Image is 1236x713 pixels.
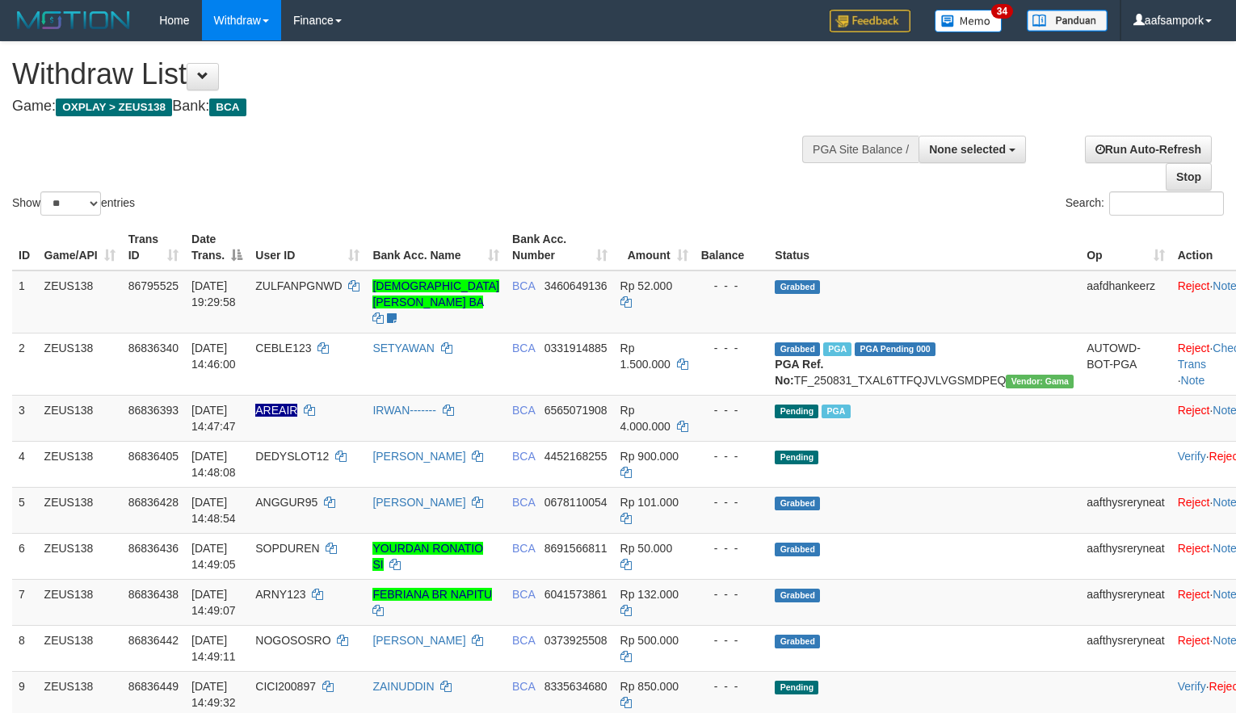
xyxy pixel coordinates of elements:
a: Note [1181,374,1205,387]
span: Grabbed [775,342,820,356]
div: - - - [701,494,763,510]
label: Search: [1066,191,1224,216]
a: YOURDAN RONATIO SI [372,542,483,571]
div: - - - [701,448,763,464]
td: ZEUS138 [38,487,122,533]
td: 3 [12,395,38,441]
th: Trans ID: activate to sort column ascending [122,224,185,271]
span: 34 [991,4,1013,19]
span: 86836428 [128,496,179,509]
a: [PERSON_NAME] [372,450,465,463]
div: PGA Site Balance / [802,136,919,163]
td: ZEUS138 [38,441,122,487]
span: Copy 6041573861 to clipboard [544,588,607,601]
th: Amount: activate to sort column ascending [614,224,695,271]
div: - - - [701,540,763,556]
th: Status [768,224,1080,271]
a: Verify [1178,450,1206,463]
a: Reject [1178,342,1210,354]
div: - - - [701,586,763,602]
span: Vendor URL: https://trx31.1velocity.biz [1006,375,1074,388]
div: - - - [701,340,763,356]
span: Pending [775,405,818,418]
td: ZEUS138 [38,533,122,579]
span: Copy 0678110054 to clipboard [544,496,607,509]
select: Showentries [40,191,101,216]
span: Grabbed [775,543,820,556]
td: 8 [12,625,38,671]
span: BCA [512,496,535,509]
span: ANGGUR95 [255,496,317,509]
span: ZULFANPGNWD [255,279,342,292]
div: - - - [701,678,763,694]
span: 86836405 [128,450,179,463]
span: Copy 0331914885 to clipboard [544,342,607,354]
h4: Game: Bank: [12,99,808,115]
span: Grabbed [775,589,820,602]
span: Pending [775,681,818,694]
span: BCA [512,634,535,647]
td: aafthysreryneat [1080,487,1171,533]
span: Rp 1.500.000 [620,342,671,371]
span: CEBLE123 [255,342,311,354]
span: [DATE] 14:49:05 [191,542,236,571]
span: [DATE] 19:29:58 [191,279,236,308]
h1: Withdraw List [12,58,808,90]
span: Rp 900.000 [620,450,679,463]
span: Pending [775,451,818,464]
td: aafthysreryneat [1080,625,1171,671]
a: SETYAWAN [372,342,435,354]
td: 7 [12,579,38,625]
td: 5 [12,487,38,533]
a: FEBRIANA BR NAPITU [372,588,492,601]
span: Nama rekening ada tanda titik/strip, harap diedit [255,404,297,417]
span: Copy 0373925508 to clipboard [544,634,607,647]
a: Stop [1166,163,1212,191]
a: Reject [1178,542,1210,555]
td: ZEUS138 [38,333,122,395]
span: BCA [209,99,246,116]
div: - - - [701,402,763,418]
td: aafdhankeerz [1080,271,1171,333]
span: CICI200897 [255,680,316,693]
td: 6 [12,533,38,579]
span: 86836393 [128,404,179,417]
th: Op: activate to sort column ascending [1080,224,1171,271]
span: Grabbed [775,635,820,648]
span: Rp 500.000 [620,634,679,647]
td: ZEUS138 [38,579,122,625]
span: Rp 850.000 [620,680,679,693]
td: AUTOWD-BOT-PGA [1080,333,1171,395]
span: [DATE] 14:48:08 [191,450,236,479]
span: Grabbed [775,497,820,510]
td: aafthysreryneat [1080,533,1171,579]
span: Rp 4.000.000 [620,404,671,433]
span: [DATE] 14:49:32 [191,680,236,709]
a: Reject [1178,634,1210,647]
div: - - - [701,278,763,294]
span: BCA [512,279,535,292]
span: [DATE] 14:47:47 [191,404,236,433]
a: Run Auto-Refresh [1085,136,1212,163]
span: Rp 132.000 [620,588,679,601]
td: TF_250831_TXAL6TTFQJVLVGSMDPEQ [768,333,1080,395]
span: Copy 3460649136 to clipboard [544,279,607,292]
span: 86836449 [128,680,179,693]
td: 4 [12,441,38,487]
span: [DATE] 14:49:07 [191,588,236,617]
span: Rp 101.000 [620,496,679,509]
b: PGA Ref. No: [775,358,823,387]
img: MOTION_logo.png [12,8,135,32]
div: - - - [701,632,763,648]
th: Date Trans.: activate to sort column descending [185,224,249,271]
span: BCA [512,450,535,463]
a: Reject [1178,279,1210,292]
a: ZAINUDDIN [372,680,434,693]
span: BCA [512,680,535,693]
th: Bank Acc. Number: activate to sort column ascending [506,224,614,271]
label: Show entries [12,191,135,216]
span: BCA [512,404,535,417]
a: [PERSON_NAME] [372,634,465,647]
td: aafthysreryneat [1080,579,1171,625]
th: User ID: activate to sort column ascending [249,224,366,271]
